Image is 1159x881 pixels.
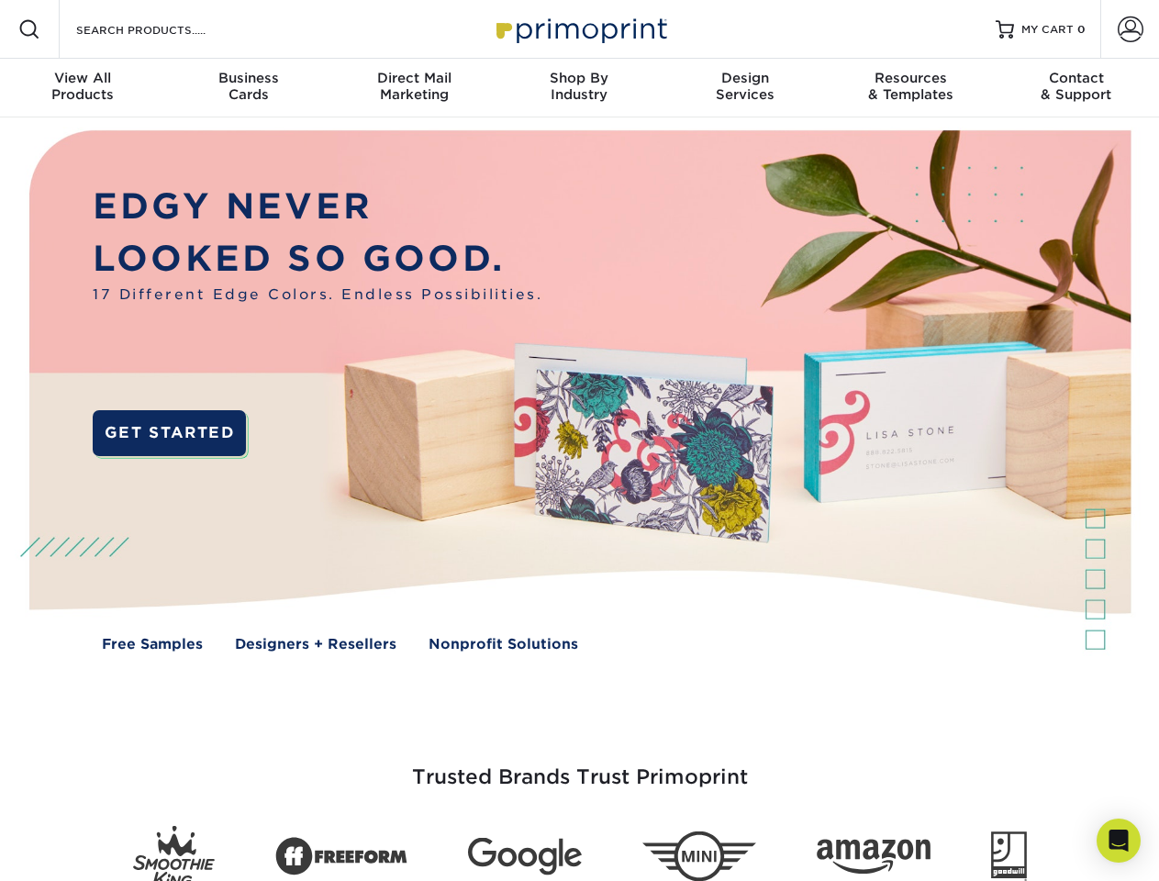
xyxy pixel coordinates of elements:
span: Contact [994,70,1159,86]
a: Free Samples [102,634,203,655]
p: LOOKED SO GOOD. [93,233,542,285]
a: GET STARTED [93,410,246,456]
p: EDGY NEVER [93,181,542,233]
div: Marketing [331,70,496,103]
span: MY CART [1021,22,1074,38]
span: Business [165,70,330,86]
a: Shop ByIndustry [496,59,662,117]
div: Cards [165,70,330,103]
span: Resources [828,70,993,86]
div: Open Intercom Messenger [1097,819,1141,863]
img: Google [468,838,582,875]
img: Amazon [817,840,931,875]
iframe: Google Customer Reviews [5,825,156,875]
input: SEARCH PRODUCTS..... [74,18,253,40]
span: Design [663,70,828,86]
a: DesignServices [663,59,828,117]
a: Nonprofit Solutions [429,634,578,655]
div: & Support [994,70,1159,103]
a: Contact& Support [994,59,1159,117]
a: Resources& Templates [828,59,993,117]
span: 17 Different Edge Colors. Endless Possibilities. [93,284,542,306]
a: BusinessCards [165,59,330,117]
h3: Trusted Brands Trust Primoprint [43,721,1117,811]
div: & Templates [828,70,993,103]
a: Designers + Resellers [235,634,396,655]
div: Industry [496,70,662,103]
span: Shop By [496,70,662,86]
img: Goodwill [991,831,1027,881]
span: 0 [1077,23,1086,36]
img: Primoprint [488,9,672,49]
a: Direct MailMarketing [331,59,496,117]
span: Direct Mail [331,70,496,86]
div: Services [663,70,828,103]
